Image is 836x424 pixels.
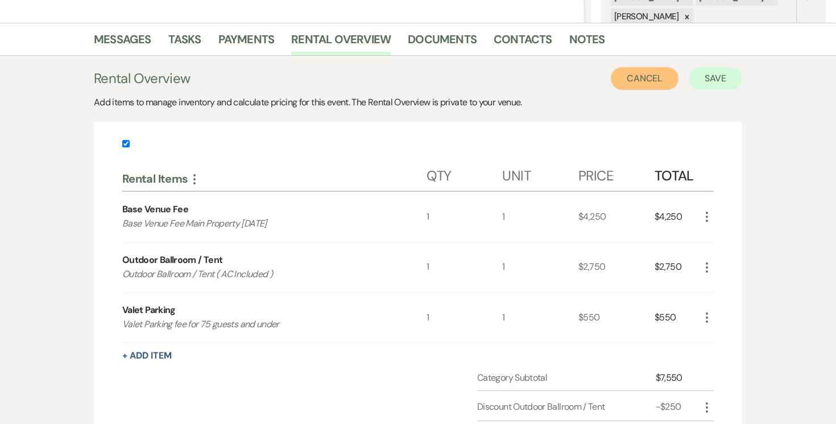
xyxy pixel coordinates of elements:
div: Discount Outdoor Ballroom / Tent [477,400,656,414]
p: Base Venue Fee Main Property [DATE] [122,216,396,231]
div: -$250 [656,400,700,414]
div: Category Subtotal [477,371,656,385]
div: Base Venue Fee [122,203,188,216]
button: + Add Item [122,351,172,360]
div: Unit [502,157,578,191]
div: 1 [502,192,578,242]
div: $2,750 [655,242,700,293]
h3: Rental Overview [94,68,190,89]
div: $4,250 [578,192,655,242]
div: Rental Items [122,171,427,186]
div: Add items to manage inventory and calculate pricing for this event. The Rental Overview is privat... [94,96,742,109]
p: Valet Parking fee for 75 guests and under [122,317,396,332]
div: $550 [578,293,655,343]
a: Messages [94,30,151,55]
div: Total [655,157,700,191]
a: Tasks [168,30,201,55]
a: Contacts [494,30,552,55]
div: Qty [427,157,503,191]
div: 1 [427,242,503,293]
div: 1 [502,242,578,293]
div: $550 [655,293,700,343]
p: Outdoor Ballroom / Tent ( AC Included ) [122,267,396,282]
a: Payments [218,30,275,55]
div: Valet Parking [122,303,176,317]
button: Save [689,67,742,90]
div: $7,550 [656,371,700,385]
div: 1 [427,293,503,343]
a: Rental Overview [291,30,391,55]
button: Cancel [611,67,679,90]
a: Documents [408,30,477,55]
div: Outdoor Ballroom / Tent [122,253,222,267]
div: 1 [502,293,578,343]
div: 1 [427,192,503,242]
div: $2,750 [578,242,655,293]
div: [PERSON_NAME] [611,9,681,25]
a: Notes [569,30,605,55]
div: Price [578,157,655,191]
div: $4,250 [655,192,700,242]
